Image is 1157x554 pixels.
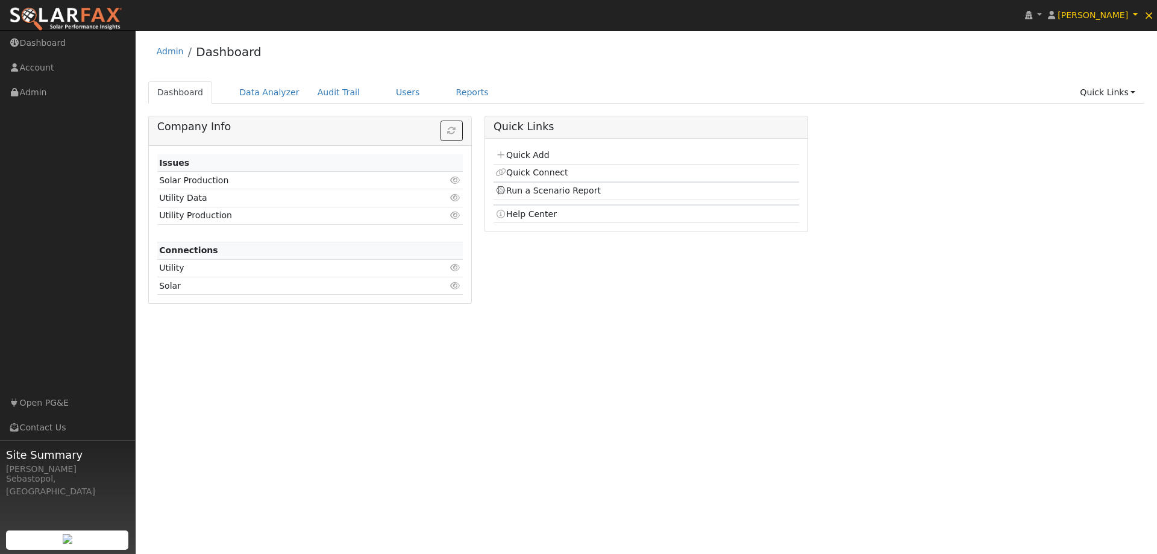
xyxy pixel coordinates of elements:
[230,81,309,104] a: Data Analyzer
[450,211,461,219] i: Click to view
[157,189,413,207] td: Utility Data
[1144,8,1154,22] span: ×
[495,209,557,219] a: Help Center
[157,277,413,295] td: Solar
[157,172,413,189] td: Solar Production
[1058,10,1128,20] span: [PERSON_NAME]
[9,7,122,32] img: SolarFax
[387,81,429,104] a: Users
[157,259,413,277] td: Utility
[148,81,213,104] a: Dashboard
[157,46,184,56] a: Admin
[159,158,189,168] strong: Issues
[6,473,129,498] div: Sebastopol, [GEOGRAPHIC_DATA]
[495,168,568,177] a: Quick Connect
[6,447,129,463] span: Site Summary
[157,121,463,133] h5: Company Info
[495,186,601,195] a: Run a Scenario Report
[63,534,72,544] img: retrieve
[196,45,262,59] a: Dashboard
[450,263,461,272] i: Click to view
[450,282,461,290] i: Click to view
[157,207,413,224] td: Utility Production
[450,194,461,202] i: Click to view
[1071,81,1144,104] a: Quick Links
[495,150,549,160] a: Quick Add
[6,463,129,476] div: [PERSON_NAME]
[159,245,218,255] strong: Connections
[447,81,498,104] a: Reports
[309,81,369,104] a: Audit Trail
[450,176,461,184] i: Click to view
[494,121,799,133] h5: Quick Links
